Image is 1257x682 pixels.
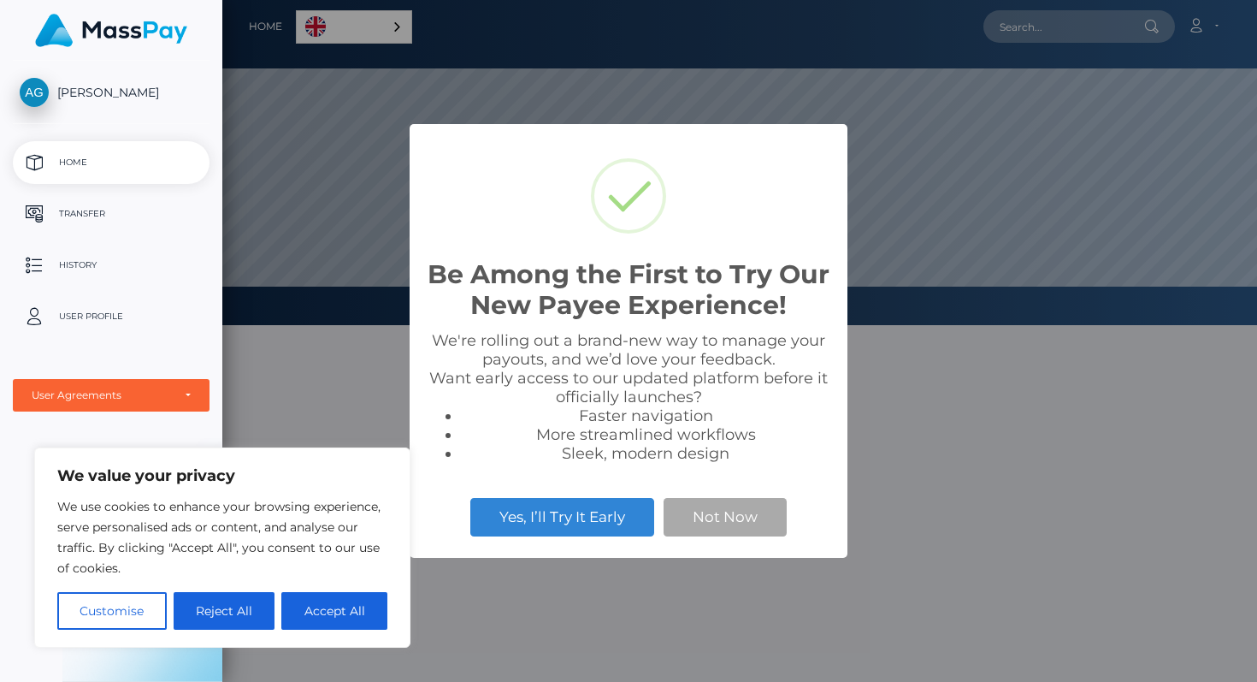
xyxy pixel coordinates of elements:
[461,444,830,463] li: Sleek, modern design
[20,201,203,227] p: Transfer
[174,592,275,630] button: Reject All
[34,448,410,648] div: We value your privacy
[57,592,167,630] button: Customise
[57,496,387,578] p: We use cookies to enhance your browsing experience, serve personalised ads or content, and analys...
[427,259,830,321] h2: Be Among the First to Try Our New Payee Experience!
[57,466,387,486] p: We value your privacy
[461,425,830,444] li: More streamlined workflows
[20,252,203,278] p: History
[20,150,203,175] p: Home
[664,498,787,536] button: Not Now
[32,388,172,402] div: User Agreements
[13,379,209,412] button: User Agreements
[470,498,654,536] button: Yes, I’ll Try It Early
[427,331,830,463] div: We're rolling out a brand-new way to manage your payouts, and we’d love your feedback. Want early...
[35,14,187,47] img: MassPay
[281,592,387,630] button: Accept All
[461,406,830,425] li: Faster navigation
[20,304,203,329] p: User Profile
[13,85,209,100] span: [PERSON_NAME]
